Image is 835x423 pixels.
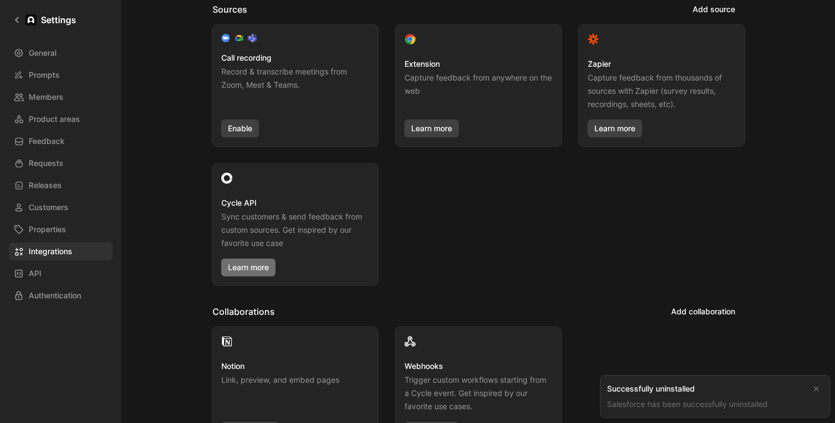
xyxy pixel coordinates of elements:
[9,154,113,172] a: Requests
[683,1,744,18] button: Add source
[9,176,113,194] a: Releases
[9,132,113,150] a: Feedback
[29,46,56,60] span: General
[29,113,80,126] span: Product areas
[9,221,113,238] a: Properties
[29,157,63,170] span: Requests
[662,303,744,320] button: Add collaboration
[29,179,62,192] span: Releases
[29,289,81,302] span: Authentication
[29,90,63,104] span: Members
[228,122,252,135] span: Enable
[9,243,113,260] a: Integrations
[221,51,272,65] h3: Call recording
[29,68,60,82] span: Prompts
[29,135,65,148] span: Feedback
[607,398,805,411] div: Salesforce has been successfully uninstalled
[221,210,369,250] p: Sync customers & send feedback from custom sources. Get inspired by our favorite use case
[588,57,611,71] h3: Zapier
[588,120,642,137] a: Learn more
[671,305,735,318] span: Add collaboration
[405,120,459,137] a: Learn more
[405,71,552,111] p: Capture feedback from anywhere on the web
[29,201,68,214] span: Customers
[693,3,735,16] span: Add source
[221,65,369,111] p: Record & transcribe meetings from Zoom, Meet & Teams.
[405,57,440,71] h3: Extension
[221,196,257,210] h3: Cycle API
[221,373,339,413] p: Link, preview, and embed pages
[9,9,81,31] a: Settings
[405,360,443,373] h3: Webhooks
[29,223,66,236] span: Properties
[212,305,275,318] h2: Collaborations
[9,265,113,282] a: API
[9,287,113,304] a: Authentication
[9,199,113,216] a: Customers
[221,259,275,276] a: Learn more
[9,66,113,84] a: Prompts
[212,3,247,16] h2: Sources
[29,267,41,280] span: API
[607,382,805,395] div: Successfully uninstalled
[221,120,259,137] button: Enable
[29,245,72,258] span: Integrations
[588,71,736,111] p: Capture feedback from thousands of sources with Zapier (survey results, recordings, sheets, etc).
[9,110,113,128] a: Product areas
[9,44,113,62] a: General
[405,373,552,413] p: Trigger custom workflows starting from a Cycle event. Get inspired by our favorite use cases.
[9,88,113,106] a: Members
[41,13,76,26] h1: Settings
[221,360,244,373] h3: Notion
